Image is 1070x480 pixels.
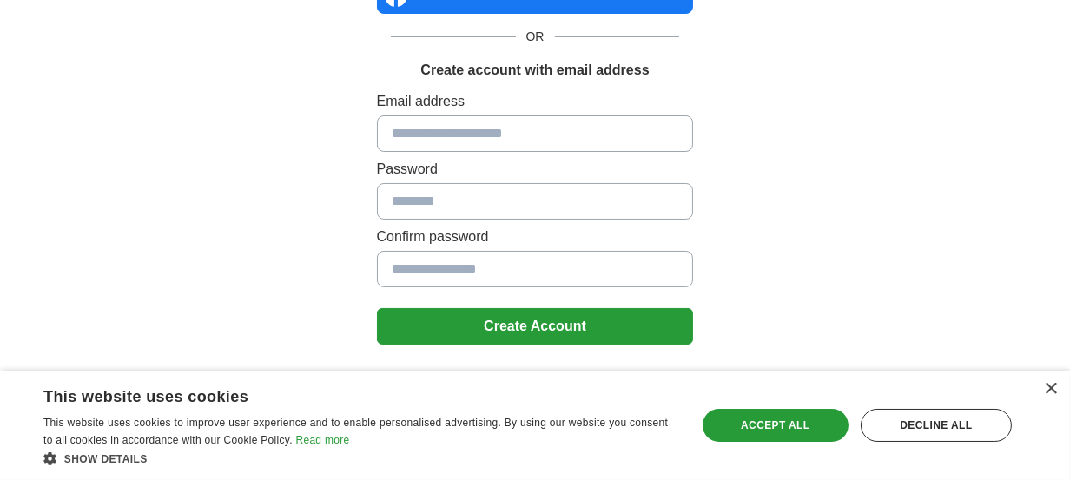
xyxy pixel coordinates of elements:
span: OR [516,28,555,46]
div: Close [1044,383,1057,396]
div: Accept all [703,409,849,442]
a: Read more, opens a new window [295,434,349,446]
h1: Create account with email address [420,60,649,81]
button: Create Account [377,308,694,345]
div: Decline all [861,409,1012,442]
label: Confirm password [377,227,694,247]
span: Show details [64,453,148,465]
label: Email address [377,91,694,112]
label: Password [377,159,694,180]
div: Show details [43,450,677,467]
div: This website uses cookies [43,381,633,407]
span: This website uses cookies to improve user experience and to enable personalised advertising. By u... [43,417,668,446]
